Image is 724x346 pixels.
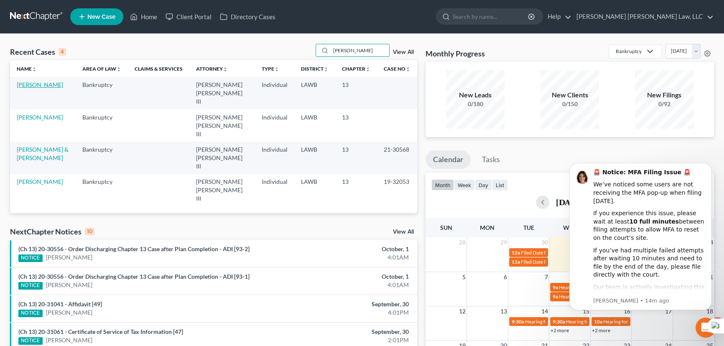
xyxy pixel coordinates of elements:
span: Hearing for [US_STATE] Safety Association of Timbermen - Self I [525,318,663,325]
span: New Case [87,14,115,20]
td: LAWB [294,174,335,206]
td: 13 [335,109,377,142]
a: Help [543,9,571,24]
span: 12a [512,249,520,256]
div: 0/92 [635,100,693,108]
th: Claims & Services [128,60,189,77]
span: Tue [523,224,534,231]
span: 12a [512,259,520,265]
span: 29 [500,237,508,247]
a: [PERSON_NAME] [17,81,63,88]
i: unfold_more [116,67,121,72]
div: New Filings [635,90,693,100]
i: unfold_more [365,67,370,72]
a: [PERSON_NAME] & [PERSON_NAME] [17,146,69,161]
div: 0/150 [540,100,599,108]
span: Hearing for [PERSON_NAME] [603,318,668,325]
div: 0/180 [446,100,505,108]
span: 13 [500,306,508,316]
i: unfold_more [405,67,410,72]
a: Case Nounfold_more [384,66,410,72]
td: 21-30568 [377,142,417,174]
iframe: Intercom live chat [696,318,716,338]
div: September, 30 [284,328,409,336]
div: 10 [85,228,94,235]
div: September, 30 [284,300,409,308]
a: Typeunfold_more [262,66,279,72]
div: Recent Cases [10,47,66,57]
div: NOTICE [18,310,43,317]
a: Tasks [474,150,507,169]
div: New Leads [446,90,505,100]
a: Calendar [426,150,471,169]
button: month [431,179,454,191]
div: NOTICE [18,337,43,345]
a: Districtunfold_more [301,66,329,72]
input: Search by name... [453,9,529,24]
a: (Ch 13) 20-30556 - Order Discharging Chapter 13 Case after Plan Completion - ADI [93-1] [18,273,250,280]
input: Search by name... [331,44,389,56]
a: Chapterunfold_more [342,66,370,72]
span: Filed Date for [PERSON_NAME] [521,259,591,265]
a: [PERSON_NAME] [17,114,63,121]
a: [PERSON_NAME] [46,336,92,344]
td: [PERSON_NAME] [PERSON_NAME] III [189,109,255,142]
td: Individual [255,77,294,109]
td: LAWB [294,77,335,109]
a: Client Portal [161,9,216,24]
td: Individual [255,109,294,142]
button: list [492,179,508,191]
div: October, 1 [284,245,409,253]
a: Home [126,9,161,24]
span: 10a [594,318,602,325]
a: Directory Cases [216,9,280,24]
div: 4:01AM [284,281,409,289]
span: Filed Date for [PERSON_NAME] [521,249,591,256]
td: Individual [255,174,294,206]
td: [PERSON_NAME] [PERSON_NAME] III [189,174,255,206]
i: unfold_more [223,67,228,72]
a: [PERSON_NAME] [17,178,63,185]
i: unfold_more [324,67,329,72]
span: 11 [713,318,722,324]
span: 14 [540,306,549,316]
a: (Ch 13) 20-31041 - Affidavit [49] [18,300,102,308]
h2: [DATE] [556,198,584,206]
span: 28 [458,237,467,247]
td: 13 [335,142,377,174]
span: 9:30a [553,318,565,325]
td: Bankruptcy [76,77,128,109]
div: 4 [59,48,66,56]
a: View All [393,229,414,235]
i: unfold_more [274,67,279,72]
div: 4:01PM [284,308,409,317]
button: week [454,179,475,191]
td: 19-32053 [377,174,417,206]
iframe: Intercom notifications message [557,155,724,315]
span: 30 [540,237,549,247]
td: [PERSON_NAME] [PERSON_NAME] III [189,142,255,174]
span: Mon [480,224,495,231]
a: [PERSON_NAME] [46,281,92,289]
span: 12 [458,306,467,316]
span: Sun [440,224,452,231]
i: unfold_more [32,67,37,72]
td: LAWB [294,109,335,142]
span: 9a [553,293,558,300]
a: [PERSON_NAME] [46,308,92,317]
h3: Monthly Progress [426,48,485,59]
a: View All [393,49,414,55]
td: [PERSON_NAME] [PERSON_NAME] III [189,77,255,109]
td: LAWB [294,142,335,174]
a: (Ch 13) 20-31061 - Certificate of Service of Tax Information [47] [18,328,183,335]
span: Hearing for [US_STATE] Safety Association of Timbermen - Self I [566,318,704,325]
a: (Ch 13) 20-30556 - Order Discharging Chapter 13 Case after Plan Completion - ADI [93-2] [18,245,250,252]
div: NextChapter Notices [10,226,94,237]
